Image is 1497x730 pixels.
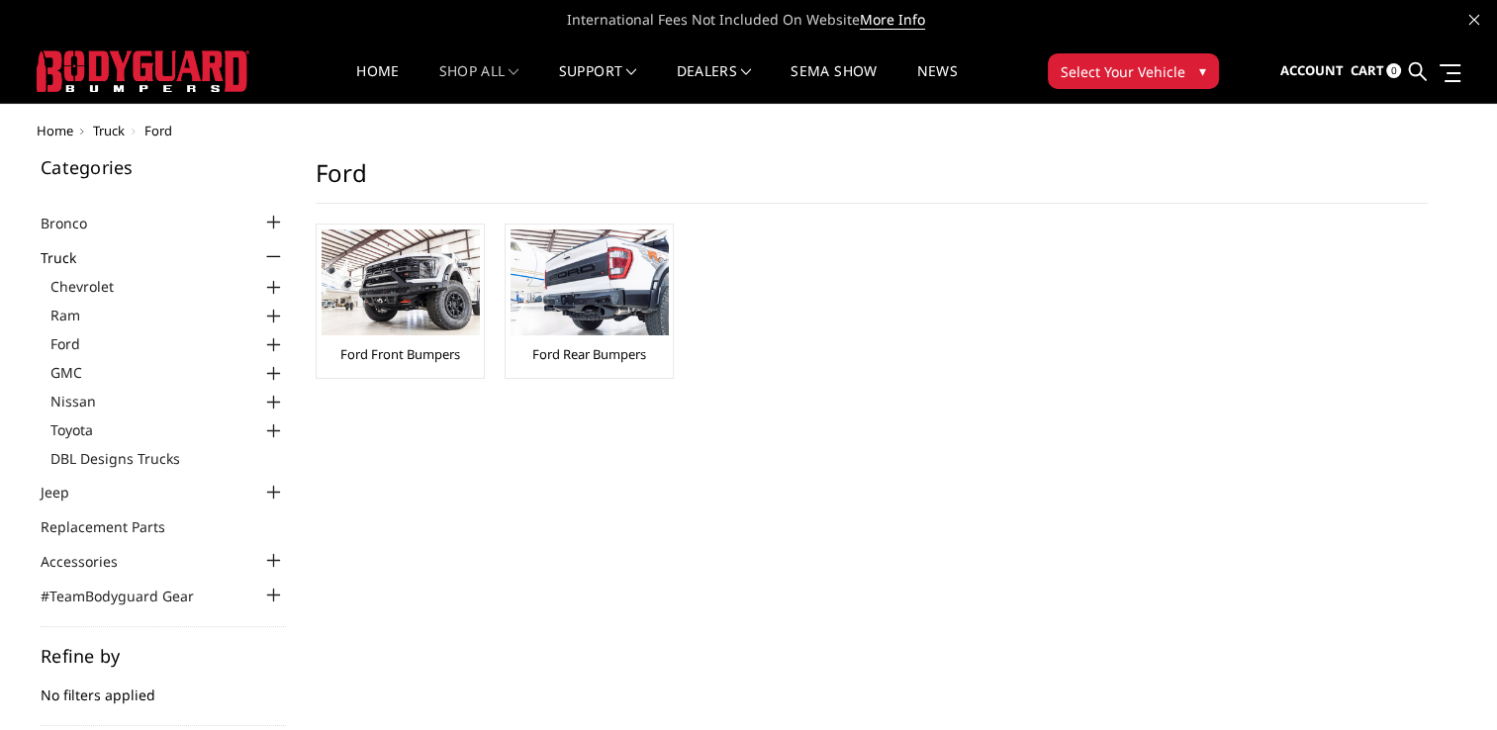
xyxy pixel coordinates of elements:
[1279,61,1343,79] span: Account
[559,64,637,103] a: Support
[1350,61,1383,79] span: Cart
[1048,53,1219,89] button: Select Your Vehicle
[50,391,286,411] a: Nissan
[41,158,286,176] h5: Categories
[50,333,286,354] a: Ford
[41,516,190,537] a: Replacement Parts
[677,64,752,103] a: Dealers
[316,158,1428,204] h1: Ford
[439,64,519,103] a: shop all
[41,647,286,726] div: No filters applied
[144,122,172,139] span: Ford
[1386,63,1401,78] span: 0
[50,448,286,469] a: DBL Designs Trucks
[41,213,112,233] a: Bronco
[37,50,249,92] img: BODYGUARD BUMPERS
[1199,60,1206,81] span: ▾
[41,647,286,665] h5: Refine by
[340,345,460,363] a: Ford Front Bumpers
[41,586,219,606] a: #TeamBodyguard Gear
[41,482,94,502] a: Jeep
[532,345,646,363] a: Ford Rear Bumpers
[50,305,286,325] a: Ram
[1061,61,1185,82] span: Select Your Vehicle
[41,247,101,268] a: Truck
[356,64,399,103] a: Home
[1279,45,1343,98] a: Account
[93,122,125,139] a: Truck
[50,276,286,297] a: Chevrolet
[50,419,286,440] a: Toyota
[916,64,957,103] a: News
[1350,45,1401,98] a: Cart 0
[37,122,73,139] a: Home
[50,362,286,383] a: GMC
[860,10,925,30] a: More Info
[791,64,877,103] a: SEMA Show
[41,551,142,572] a: Accessories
